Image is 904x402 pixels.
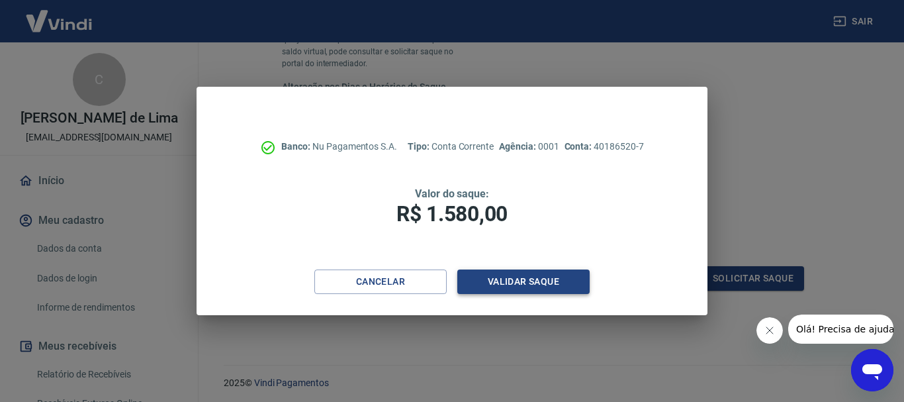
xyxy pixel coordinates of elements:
iframe: Fechar mensagem [756,317,783,344]
p: 40186520-7 [565,140,644,154]
iframe: Botão para abrir a janela de mensagens [851,349,893,391]
span: Agência: [499,141,538,152]
button: Cancelar [314,270,447,294]
p: 0001 [499,140,559,154]
p: Conta Corrente [408,140,494,154]
button: Validar saque [457,270,590,294]
span: Olá! Precisa de ajuda? [8,9,111,20]
span: R$ 1.580,00 [396,201,508,226]
span: Tipo: [408,141,431,152]
iframe: Mensagem da empresa [788,315,893,344]
span: Conta: [565,141,594,152]
p: Nu Pagamentos S.A. [281,140,397,154]
span: Valor do saque: [415,187,489,200]
span: Banco: [281,141,312,152]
